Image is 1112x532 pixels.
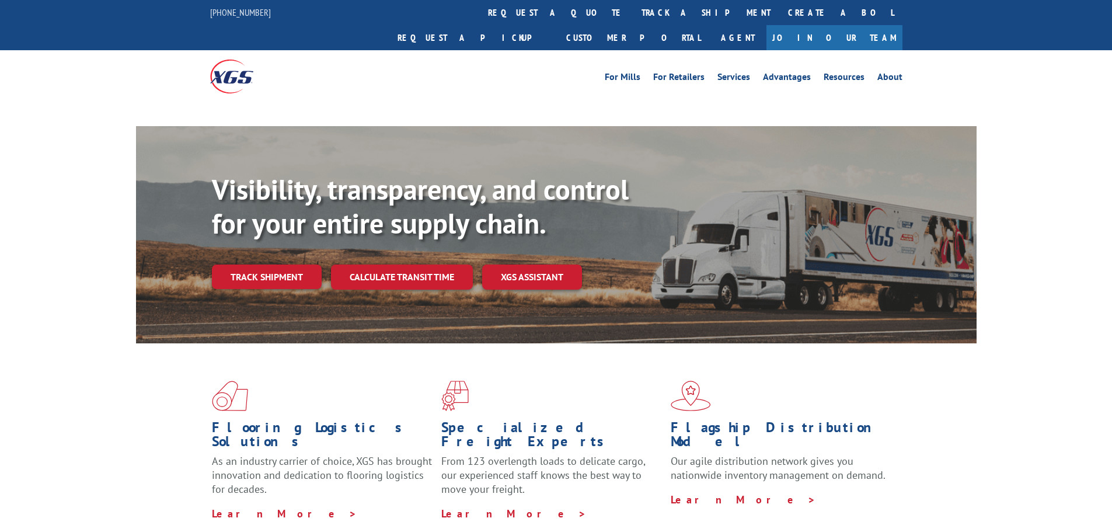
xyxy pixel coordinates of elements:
[212,265,322,289] a: Track shipment
[763,72,811,85] a: Advantages
[441,381,469,411] img: xgs-icon-focused-on-flooring-red
[717,72,750,85] a: Services
[389,25,557,50] a: Request a pickup
[877,72,902,85] a: About
[212,381,248,411] img: xgs-icon-total-supply-chain-intelligence-red
[709,25,766,50] a: Agent
[605,72,640,85] a: For Mills
[653,72,705,85] a: For Retailers
[482,265,582,290] a: XGS ASSISTANT
[212,454,432,496] span: As an industry carrier of choice, XGS has brought innovation and dedication to flooring logistics...
[671,454,886,482] span: Our agile distribution network gives you nationwide inventory management on demand.
[331,265,473,290] a: Calculate transit time
[210,6,271,18] a: [PHONE_NUMBER]
[766,25,902,50] a: Join Our Team
[212,507,357,520] a: Learn More >
[212,420,433,454] h1: Flooring Logistics Solutions
[671,493,816,506] a: Learn More >
[441,420,662,454] h1: Specialized Freight Experts
[824,72,864,85] a: Resources
[557,25,709,50] a: Customer Portal
[671,381,711,411] img: xgs-icon-flagship-distribution-model-red
[441,507,587,520] a: Learn More >
[212,171,629,241] b: Visibility, transparency, and control for your entire supply chain.
[671,420,891,454] h1: Flagship Distribution Model
[441,454,662,506] p: From 123 overlength loads to delicate cargo, our experienced staff knows the best way to move you...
